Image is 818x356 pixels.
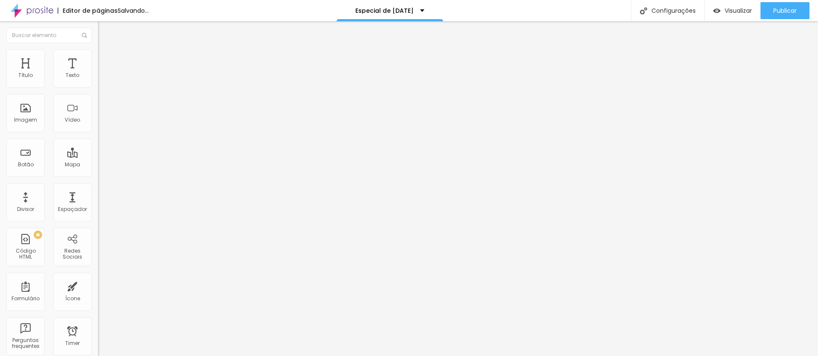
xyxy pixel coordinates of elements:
div: Imagem [14,117,37,123]
div: Formulário [12,296,40,302]
iframe: Editor [98,21,818,356]
div: Botão [18,162,34,168]
div: Salvando... [118,8,149,14]
div: Divisor [17,206,34,212]
p: Especial de [DATE] [355,8,414,14]
div: Ícone [65,296,80,302]
div: Espaçador [58,206,87,212]
button: Visualizar [705,2,760,19]
div: Redes Sociais [55,248,89,260]
div: Título [18,72,33,78]
img: Icone [640,7,647,14]
div: Mapa [65,162,80,168]
div: Código HTML [9,248,42,260]
img: Icone [82,33,87,38]
div: Editor de páginas [58,8,118,14]
button: Publicar [760,2,809,19]
span: Publicar [773,7,797,14]
span: Visualizar [725,7,752,14]
div: Texto [66,72,79,78]
div: Vídeo [65,117,80,123]
div: Perguntas frequentes [9,337,42,350]
div: Timer [65,340,80,346]
img: view-1.svg [713,7,720,14]
input: Buscar elemento [6,28,92,43]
